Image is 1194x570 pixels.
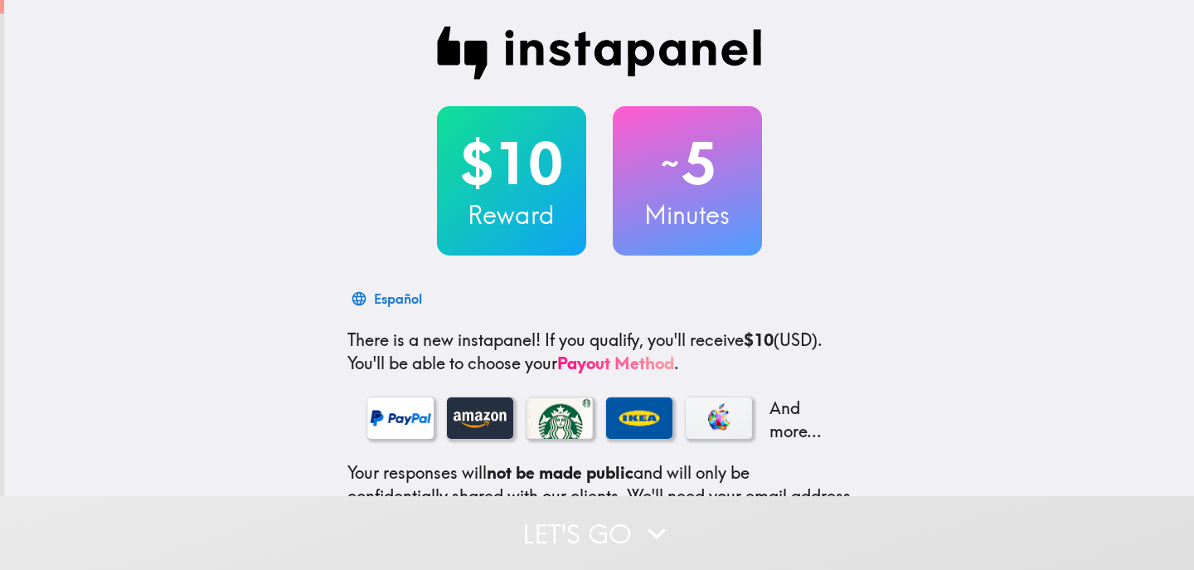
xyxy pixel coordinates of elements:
h3: Reward [437,197,586,232]
b: not be made public [487,462,633,483]
img: Instapanel [437,27,762,80]
span: There is a new instapanel! [347,329,541,350]
div: Español [374,287,422,310]
a: Payout Method [557,353,674,373]
h2: 5 [613,129,762,197]
h3: Minutes [613,197,762,232]
button: Español [347,282,429,315]
p: If you qualify, you'll receive (USD) . You'll be able to choose your . [347,329,852,375]
h2: $10 [437,129,586,197]
b: $10 [744,329,774,350]
p: Your responses will and will only be confidentially shared with our clients. We'll need your emai... [347,461,852,554]
p: And more... [765,397,832,443]
span: ~ [658,139,682,188]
